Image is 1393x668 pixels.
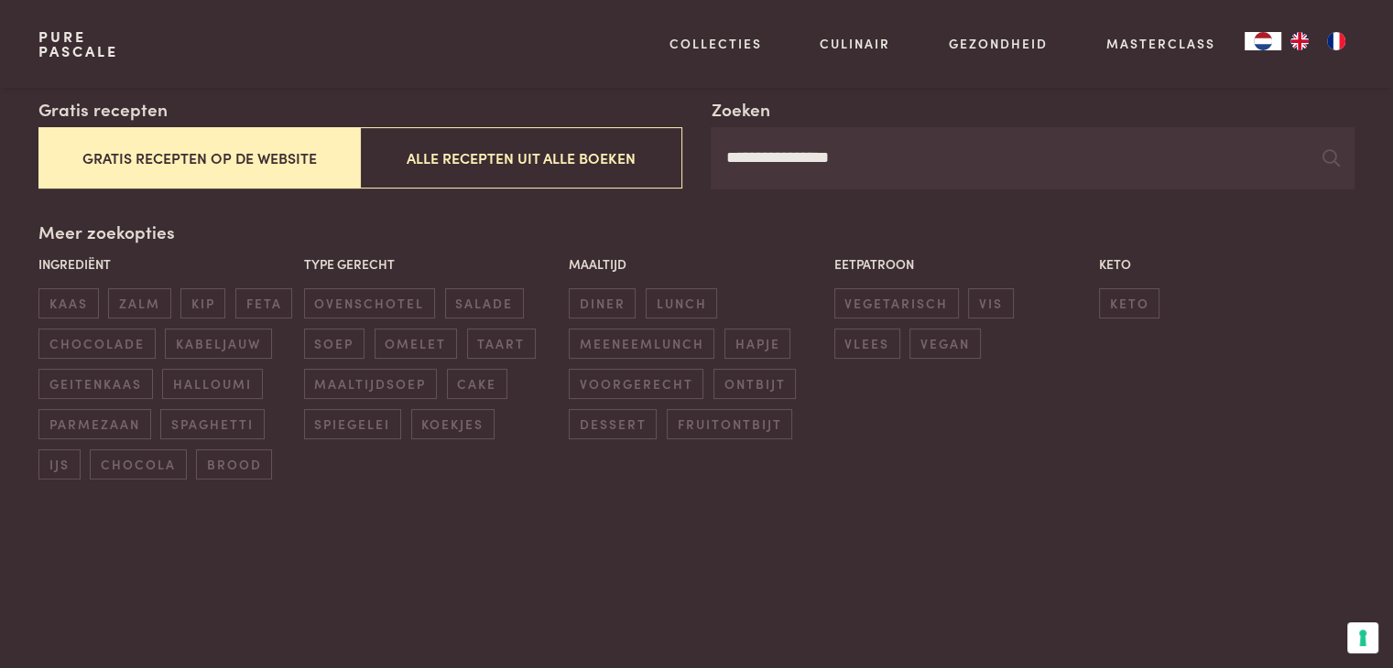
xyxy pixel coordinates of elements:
[38,254,294,274] p: Ingrediënt
[38,369,152,399] span: geitenkaas
[1281,32,1318,50] a: EN
[711,96,769,123] label: Zoeken
[569,369,703,399] span: voorgerecht
[90,449,186,479] span: chocola
[467,329,536,359] span: taart
[1347,622,1378,653] button: Uw voorkeuren voor toestemming voor trackingtechnologieën
[569,409,657,439] span: dessert
[569,254,824,274] p: Maaltijd
[160,409,264,439] span: spaghetti
[569,288,636,318] span: diner
[411,409,495,439] span: koekjes
[724,329,790,359] span: hapje
[38,29,118,59] a: PurePascale
[38,449,80,479] span: ijs
[304,329,365,359] span: soep
[38,96,168,123] label: Gratis recepten
[38,329,155,359] span: chocolade
[165,329,271,359] span: kabeljauw
[360,127,681,189] button: Alle recepten uit alle boeken
[1245,32,1281,50] div: Language
[646,288,717,318] span: lunch
[38,127,360,189] button: Gratis recepten op de website
[1106,34,1215,53] a: Masterclass
[909,329,980,359] span: vegan
[375,329,457,359] span: omelet
[180,288,225,318] span: kip
[162,369,262,399] span: halloumi
[1099,254,1355,274] p: Keto
[1099,288,1159,318] span: keto
[304,254,560,274] p: Type gerecht
[569,329,714,359] span: meeneemlunch
[445,288,524,318] span: salade
[1318,32,1355,50] a: FR
[834,329,900,359] span: vlees
[447,369,507,399] span: cake
[949,34,1048,53] a: Gezondheid
[820,34,890,53] a: Culinair
[669,34,762,53] a: Collecties
[834,254,1090,274] p: Eetpatroon
[38,409,150,439] span: parmezaan
[108,288,170,318] span: zalm
[1281,32,1355,50] ul: Language list
[667,409,792,439] span: fruitontbijt
[235,288,292,318] span: feta
[968,288,1013,318] span: vis
[1245,32,1281,50] a: NL
[196,449,272,479] span: brood
[1245,32,1355,50] aside: Language selected: Nederlands
[304,288,435,318] span: ovenschotel
[38,288,98,318] span: kaas
[713,369,796,399] span: ontbijt
[834,288,959,318] span: vegetarisch
[304,369,437,399] span: maaltijdsoep
[304,409,401,439] span: spiegelei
